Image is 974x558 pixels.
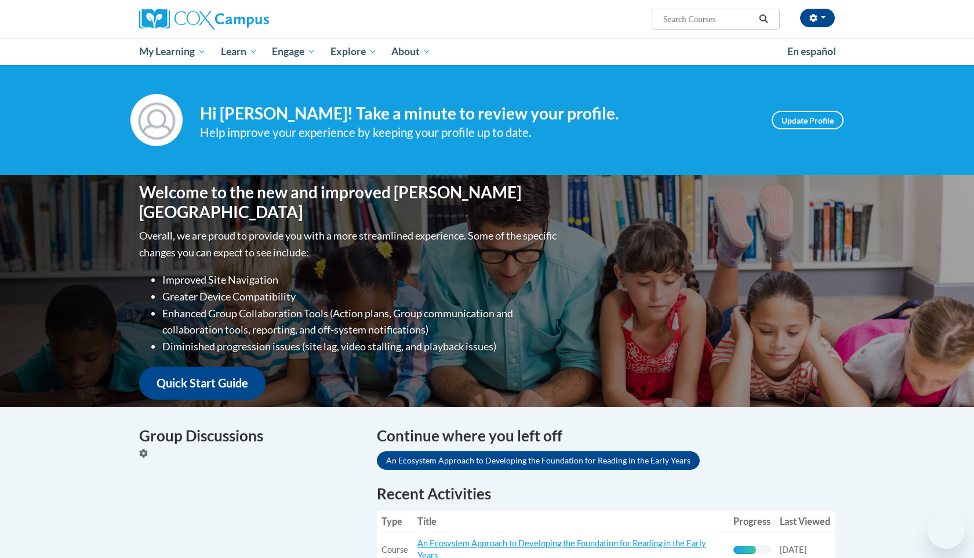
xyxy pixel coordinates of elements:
h4: Continue where you left off [377,425,835,447]
a: About [384,38,439,65]
th: Last Viewed [775,510,835,533]
th: Type [377,510,413,533]
div: Main menu [122,38,852,65]
a: Cox Campus [139,9,359,30]
h1: Welcome to the new and improved [PERSON_NAME][GEOGRAPHIC_DATA] [139,183,559,222]
img: Cox Campus [139,9,269,30]
span: Engage [272,45,315,59]
input: Search Courses [662,12,755,26]
span: Explore [330,45,377,59]
h4: Hi [PERSON_NAME]! Take a minute to review your profile. [200,104,754,124]
p: Overall, we are proud to provide you with a more streamlined experience. Some of the specific cha... [139,227,559,261]
li: Diminished progression issues (site lag, video stalling, and playback issues) [162,338,559,355]
span: My Learning [139,45,206,59]
img: Profile Image [130,94,183,146]
a: Explore [323,38,384,65]
th: Progress [729,510,775,533]
h1: Recent Activities [377,483,835,504]
iframe: Button to launch messaging window [928,512,965,549]
button: Account Settings [800,9,835,27]
div: Help improve your experience by keeping your profile up to date. [200,123,754,142]
span: [DATE] [780,545,806,555]
li: Improved Site Navigation [162,271,559,288]
th: Title [413,510,729,533]
div: Progress, % [733,546,756,554]
a: Quick Start Guide [139,367,266,400]
h4: Group Discussions [139,425,359,447]
a: An Ecosystem Approach to Developing the Foundation for Reading in the Early Years [377,451,700,470]
span: Learn [221,45,257,59]
span: En español [787,45,836,57]
li: Greater Device Compatibility [162,288,559,305]
a: My Learning [132,38,213,65]
button: Search [755,12,772,26]
a: Engage [264,38,323,65]
span: Course [381,545,408,555]
a: En español [780,39,844,64]
a: Update Profile [772,111,844,129]
span: About [391,45,431,59]
li: Enhanced Group Collaboration Tools (Action plans, Group communication and collaboration tools, re... [162,305,559,339]
a: Learn [213,38,265,65]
